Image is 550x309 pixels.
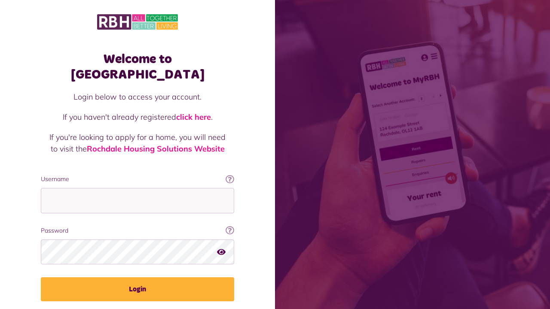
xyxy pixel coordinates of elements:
[49,111,226,123] p: If you haven't already registered .
[41,51,234,82] h1: Welcome to [GEOGRAPHIC_DATA]
[41,175,234,184] label: Username
[41,277,234,301] button: Login
[49,91,226,103] p: Login below to access your account.
[87,144,225,154] a: Rochdale Housing Solutions Website
[176,112,211,122] a: click here
[97,13,178,31] img: MyRBH
[41,226,234,235] label: Password
[49,131,226,154] p: If you're looking to apply for a home, you will need to visit the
